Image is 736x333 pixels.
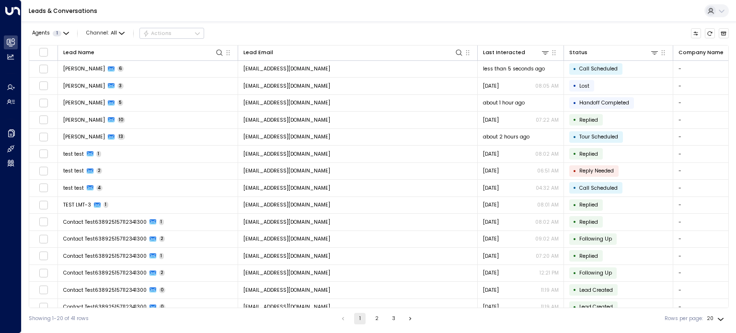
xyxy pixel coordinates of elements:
[243,184,330,192] span: holger.aroca@gmail.com
[63,150,84,158] span: test test
[579,287,613,294] span: Lead Created
[573,165,576,177] div: •
[39,81,48,91] span: Toggle select row
[96,168,103,174] span: 2
[159,304,166,310] span: 0
[573,233,576,245] div: •
[579,269,612,276] span: Following Up
[111,30,117,36] span: All
[63,287,147,294] span: Contact Test638925157112341300
[39,166,48,175] span: Toggle select row
[63,201,91,208] span: TEST LMT-3
[483,167,499,174] span: Sep 04, 2025
[243,133,330,140] span: turok3000+test1@gmail.com
[535,150,559,158] p: 08:02 AM
[483,48,525,57] div: Last Interacted
[39,115,48,125] span: Toggle select row
[579,82,589,90] span: Lost
[63,48,224,57] div: Lead Name
[63,253,147,260] span: Contact Test638925157112341300
[159,219,164,225] span: 1
[536,116,559,124] p: 07:22 AM
[39,149,48,159] span: Toggle select row
[39,64,48,73] span: Toggle select row
[483,99,525,106] span: about 1 hour ago
[243,99,330,106] span: aholger13@hotmail.com
[579,99,629,106] span: Handoff Completed
[39,252,48,261] span: Toggle select row
[39,286,48,295] span: Toggle select row
[569,48,659,57] div: Status
[243,150,330,158] span: holger.aroca@gmail.com
[404,313,416,324] button: Go to next page
[63,65,105,72] span: Holger Aroca
[39,200,48,209] span: Toggle select row
[337,313,416,324] nav: pagination navigation
[536,253,559,260] p: 07:20 AM
[159,253,164,259] span: 1
[243,201,330,208] span: holger.aroca+test4@gmail.com
[573,114,576,126] div: •
[117,134,126,140] span: 13
[83,28,127,38] span: Channel:
[535,82,559,90] p: 08:05 AM
[63,133,105,140] span: Daniel Vaca
[388,313,399,324] button: Go to page 3
[39,234,48,243] span: Toggle select row
[39,184,48,193] span: Toggle select row
[483,303,499,310] span: Sep 03, 2025
[143,30,172,37] div: Actions
[117,66,124,72] span: 6
[63,82,105,90] span: Holger Aroca
[573,284,576,296] div: •
[243,218,330,226] span: contact.test638925157112341300@mailinator.com
[39,218,48,227] span: Toggle select row
[579,150,598,158] span: Replied
[541,303,559,310] p: 11:19 AM
[159,287,166,293] span: 0
[573,216,576,228] div: •
[535,218,559,226] p: 08:02 AM
[243,269,330,276] span: contact.test638925157112341300@mailinator.com
[483,269,499,276] span: Sep 03, 2025
[665,315,703,322] label: Rows per page:
[32,31,50,36] span: Agents
[63,235,147,242] span: Contact Test638925157112341300
[243,82,330,90] span: holger.aroca+test3@gmail.com
[579,116,598,124] span: Replied
[63,218,147,226] span: Contact Test638925157112341300
[96,151,102,157] span: 1
[573,148,576,160] div: •
[691,28,701,39] button: Customize
[483,48,550,57] div: Last Interacted
[39,47,48,57] span: Toggle select all
[63,269,147,276] span: Contact Test638925157112341300
[139,28,204,39] div: Button group with a nested menu
[483,82,499,90] span: Sep 04, 2025
[573,97,576,109] div: •
[579,65,618,72] span: Call Scheduled
[483,253,499,260] span: Sep 04, 2025
[243,48,464,57] div: Lead Email
[243,167,330,174] span: holger.aroca@gmail.com
[63,48,94,57] div: Lead Name
[678,48,724,57] div: Company Name
[719,28,729,39] button: Archived Leads
[573,63,576,75] div: •
[483,65,545,72] span: less than 5 seconds ago
[579,253,598,260] span: Replied
[537,167,559,174] p: 06:51 AM
[483,201,499,208] span: Yesterday
[573,80,576,92] div: •
[117,117,126,123] span: 10
[705,28,715,39] span: Refresh
[535,235,559,242] p: 09:02 AM
[573,131,576,143] div: •
[483,133,529,140] span: about 2 hours ago
[39,268,48,277] span: Toggle select row
[573,301,576,313] div: •
[29,315,89,322] div: Showing 1-20 of 41 rows
[63,116,105,124] span: Holger Aroca Morán
[103,202,109,208] span: 1
[29,28,71,38] button: Agents1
